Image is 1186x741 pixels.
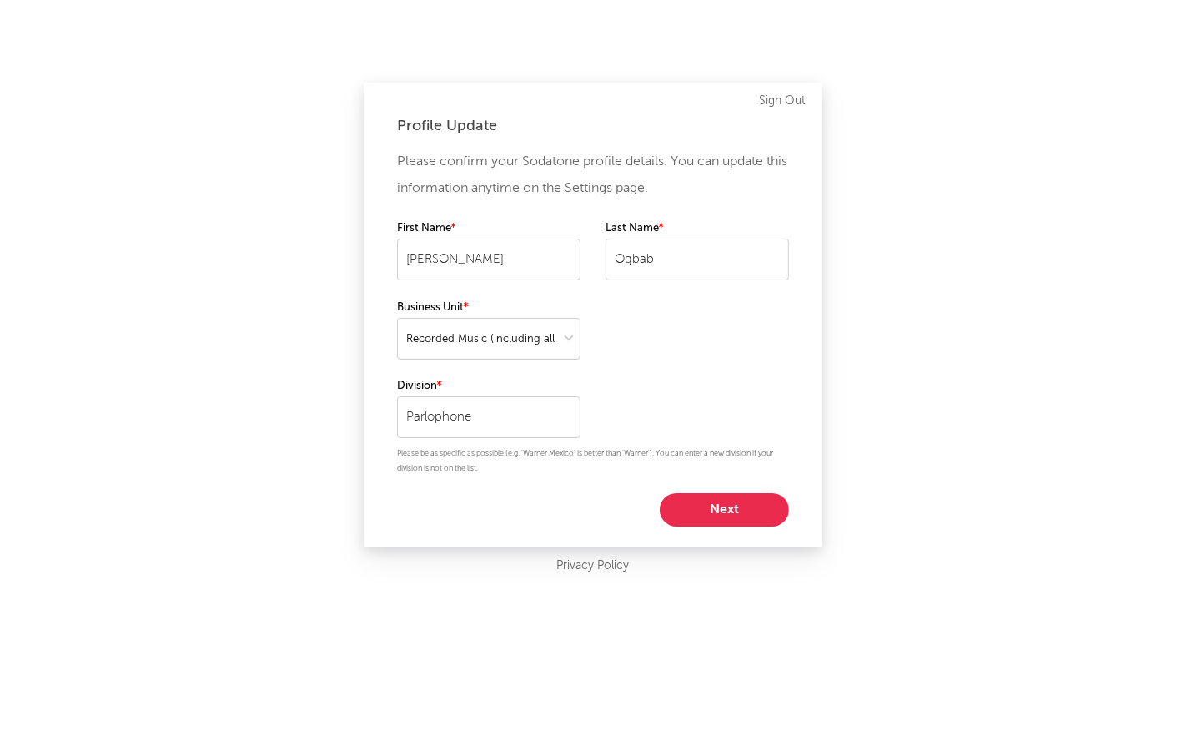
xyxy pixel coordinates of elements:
[397,116,789,136] div: Profile Update
[397,298,580,318] label: Business Unit
[606,219,789,239] label: Last Name
[397,396,580,438] input: Your division
[557,556,630,577] a: Privacy Policy
[397,219,580,239] label: First Name
[606,239,789,280] input: Your last name
[759,91,806,111] a: Sign Out
[397,446,789,476] p: Please be as specific as possible (e.g. 'Warner Mexico' is better than 'Warner'). You can enter a...
[397,376,580,396] label: Division
[660,493,789,527] button: Next
[397,239,580,280] input: Your first name
[397,149,789,202] p: Please confirm your Sodatone profile details. You can update this information anytime on the Sett...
